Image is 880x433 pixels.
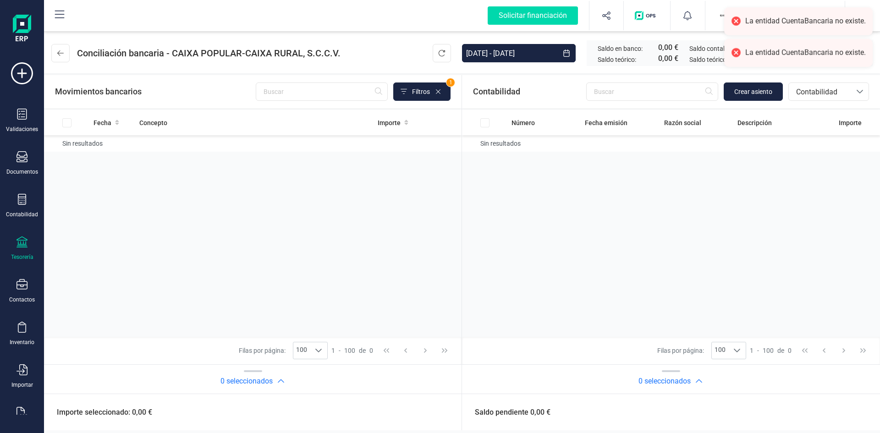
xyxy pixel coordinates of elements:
span: Saldo teórico: [598,55,636,64]
span: 100 [293,342,310,359]
div: La entidad CuentaBancaria no existe. [745,48,866,58]
span: 0,00 € [658,53,678,64]
span: Saldo contable: [689,44,733,53]
span: 1 [446,78,455,87]
span: Movimientos bancarios [55,85,142,98]
button: Crear asiento [724,82,783,101]
div: Inventario [10,339,34,346]
span: Saldo en banco: [598,44,643,53]
h2: 0 seleccionados [220,376,273,387]
div: Solicitar financiación [488,6,578,25]
img: Logo de OPS [635,11,659,20]
span: de [777,346,784,355]
span: Fecha [93,118,111,127]
div: - [750,346,792,355]
span: Filtros [412,87,430,96]
button: Last Page [436,342,453,359]
td: Sin resultados [462,135,880,152]
button: Filtros [393,82,451,101]
span: Descripción [737,118,772,127]
span: Contabilidad [792,87,847,98]
span: 100 [712,342,728,359]
button: First Page [796,342,814,359]
div: Filas por página: [239,342,328,359]
h2: 0 seleccionados [638,376,691,387]
span: 100 [763,346,774,355]
span: Saldo teórico: [689,55,728,64]
button: Logo de OPS [629,1,665,30]
span: 100 [344,346,355,355]
input: Buscar [586,82,718,101]
td: Sin resultados [44,135,462,152]
button: First Page [378,342,395,359]
img: Logo Finanedi [13,15,31,44]
button: Choose Date [557,44,576,62]
div: Validaciones [6,126,38,133]
span: Importe [378,118,401,127]
div: Contabilidad [6,211,38,218]
div: Importar [11,381,33,389]
input: Buscar [256,82,388,101]
span: Saldo pendiente 0,00 € [464,407,550,418]
button: Solicitar financiación [477,1,589,30]
span: Contabilidad [473,85,520,98]
div: Tesorería [11,253,33,261]
div: Documentos [6,168,38,175]
span: Razón social [664,118,701,127]
span: 0,00 € [658,42,678,53]
div: Contactos [9,296,35,303]
button: Previous Page [397,342,414,359]
div: Filas por página: [657,342,746,359]
button: SISISTEMATIZACION ARQUITECTONICA EN REFORMAS SL[PERSON_NAME] [716,1,834,30]
span: Concepto [139,118,167,127]
span: de [359,346,366,355]
img: SI [720,5,740,26]
span: Crear asiento [734,87,772,96]
span: Número [511,118,535,127]
span: Conciliación bancaria - CAIXA POPULAR-CAIXA RURAL, S.C.C.V. [77,47,341,60]
button: Next Page [417,342,434,359]
div: La entidad CuentaBancaria no existe. [745,16,866,26]
span: Fecha emisión [585,118,627,127]
span: Importe [839,118,862,127]
div: - [331,346,373,355]
span: 0 [788,346,792,355]
button: Last Page [854,342,872,359]
span: 1 [750,346,753,355]
span: Importe seleccionado: 0,00 € [46,407,152,418]
button: Previous Page [815,342,833,359]
button: Next Page [835,342,852,359]
span: 1 [331,346,335,355]
span: 0 [369,346,373,355]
